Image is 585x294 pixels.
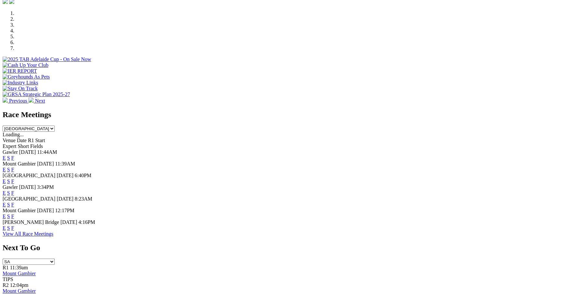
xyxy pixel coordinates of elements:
a: E [3,225,6,231]
img: Stay On Track [3,86,38,92]
a: F [11,167,14,172]
span: [DATE] [57,173,73,178]
a: E [3,214,6,219]
span: [DATE] [19,149,36,155]
img: Industry Links [3,80,38,86]
span: [GEOGRAPHIC_DATA] [3,173,55,178]
span: [DATE] [19,184,36,190]
span: 11:39am [10,265,28,270]
a: E [3,167,6,172]
span: [GEOGRAPHIC_DATA] [3,196,55,202]
span: Previous [9,98,27,104]
a: S [7,202,10,207]
a: F [11,214,14,219]
span: Mount Gambier [3,208,36,213]
span: [DATE] [57,196,73,202]
a: View All Race Meetings [3,231,53,237]
span: R2 [3,282,9,288]
a: S [7,214,10,219]
a: F [11,202,14,207]
a: F [11,178,14,184]
span: 12:17PM [55,208,74,213]
a: F [11,190,14,196]
a: S [7,190,10,196]
a: S [7,167,10,172]
span: 11:44AM [37,149,57,155]
a: F [11,155,14,161]
img: Greyhounds As Pets [3,74,50,80]
span: Next [35,98,45,104]
span: Fields [30,143,43,149]
a: Mount Gambier [3,271,36,276]
img: chevron-left-pager-white.svg [3,97,8,103]
a: Mount Gambier [3,288,36,294]
span: R1 Start [28,138,45,143]
span: Expert [3,143,17,149]
span: [PERSON_NAME] Bridge [3,219,59,225]
span: Loading... [3,132,24,137]
img: chevron-right-pager-white.svg [28,97,34,103]
span: 6:40PM [75,173,92,178]
span: Gawler [3,149,18,155]
a: E [3,190,6,196]
a: E [3,202,6,207]
a: Next [28,98,45,104]
span: Short [18,143,29,149]
h2: Next To Go [3,243,582,252]
span: 11:39AM [55,161,75,166]
span: Venue [3,138,16,143]
a: F [11,225,14,231]
img: GRSA Strategic Plan 2025-27 [3,92,70,97]
img: Cash Up Your Club [3,62,48,68]
span: [DATE] [61,219,77,225]
a: S [7,225,10,231]
img: 2025 TAB Adelaide Cup - On Sale Now [3,56,91,62]
span: [DATE] [37,161,54,166]
span: Mount Gambier [3,161,36,166]
span: 8:23AM [75,196,92,202]
a: S [7,178,10,184]
span: TIPS [3,276,13,282]
a: E [3,178,6,184]
span: Date [17,138,27,143]
span: 3:34PM [37,184,54,190]
span: 12:04pm [10,282,28,288]
span: [DATE] [37,208,54,213]
h2: Race Meetings [3,110,582,119]
a: S [7,155,10,161]
a: E [3,155,6,161]
span: R1 [3,265,9,270]
span: Gawler [3,184,18,190]
span: 4:16PM [78,219,95,225]
a: Previous [3,98,28,104]
img: IER REPORT [3,68,37,74]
